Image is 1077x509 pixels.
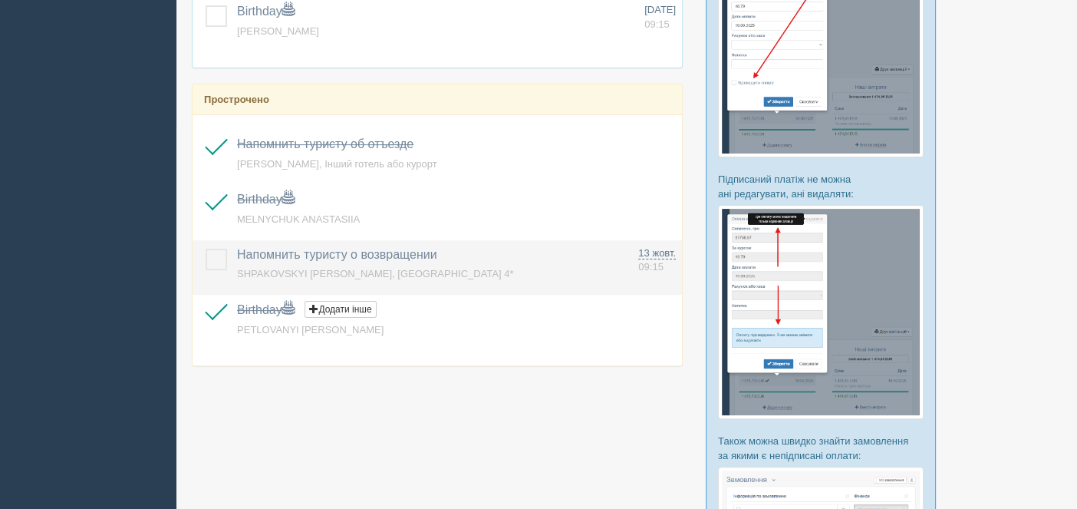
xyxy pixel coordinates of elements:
p: Підписаний платіж не можна ані редагувати, ані видаляти: [718,172,924,201]
p: Також можна швидко знайти замовлення за якими є непідписані оплати: [718,434,924,463]
a: [DATE] 09:15 [644,3,676,31]
a: SHPAKOVSKYI [PERSON_NAME], [GEOGRAPHIC_DATA] 4* [237,268,513,279]
span: 09:15 [644,18,670,30]
span: [DATE] [644,4,676,15]
a: [PERSON_NAME], Інший готель або курорт [237,158,437,170]
a: PETLOVANYI [PERSON_NAME] [237,324,384,335]
a: Birthday [237,193,295,206]
b: Прострочено [204,94,269,105]
span: 13 жовт. [638,247,676,259]
a: [PERSON_NAME] [237,25,319,37]
a: MELNYCHUK ANASTASIIA [237,213,360,225]
img: %D0%BF%D1%96%D0%B4%D1%82%D0%B2%D0%B5%D1%80%D0%B4%D0%B6%D0%B5%D0%BD%D0%BD%D1%8F-%D0%BE%D0%BF%D0%BB... [718,205,924,418]
a: 13 жовт. 09:15 [638,246,676,275]
button: Додати інше [305,301,376,318]
a: Birthday [237,5,295,18]
span: 09:15 [638,261,664,273]
a: Напомнить туристу об отъезде [237,137,413,150]
a: Напомнить туристу о возвращении [237,248,437,261]
a: Birthday [237,303,295,316]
